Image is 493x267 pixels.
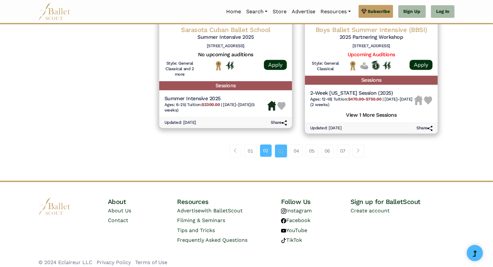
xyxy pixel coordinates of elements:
[164,102,255,112] span: [DATE]-[DATE] (5 weeks)
[244,5,270,18] a: Search
[383,61,391,69] img: In Person
[108,198,177,206] h4: About
[281,227,307,233] a: YouTube
[38,258,92,267] li: © 2024 Eclaireur LLC
[305,76,438,85] h5: Sessions
[362,8,367,15] img: gem.svg
[310,61,341,72] h6: Style: General Classical
[318,5,353,18] a: Resources
[368,8,390,15] span: Subscribe
[398,5,426,18] a: Sign Up
[245,144,257,157] a: 01
[310,34,433,41] h5: 2025 Partnering Workshop
[177,198,281,206] h4: Resources
[310,97,414,108] h6: | |
[410,60,433,70] a: Apply
[164,34,287,41] h5: Summer Intensive 2025
[424,96,432,104] img: Heart
[359,5,393,18] a: Subscribe
[348,51,395,58] a: Upcoming Auditions
[264,60,287,70] a: Apply
[164,51,287,58] h5: No upcoming auditions
[275,144,287,157] a: 03
[281,237,302,243] a: TikTok
[360,61,368,71] img: No Financial Aid
[270,5,289,18] a: Store
[281,228,286,233] img: youtube logo
[414,95,423,105] img: Housing Unavailable
[108,208,131,214] a: About Us
[226,61,234,69] img: In Person
[177,217,225,223] a: Filming & Seminars
[351,198,455,206] h4: Sign up for BalletScout
[281,198,351,206] h4: Follow Us
[289,5,318,18] a: Advertise
[97,259,131,265] a: Privacy Policy
[290,144,303,157] a: 04
[164,102,185,107] span: Ages: 6-25
[164,102,267,113] h6: | |
[333,97,383,101] span: Tuition:
[431,5,455,18] a: Log In
[230,144,368,157] nav: Page navigation example
[108,217,128,223] a: Contact
[164,120,196,125] h6: Updated: [DATE]
[372,61,380,70] img: Offers Scholarship
[281,217,310,223] a: Facebook
[351,208,390,214] a: Create account
[164,26,287,34] h4: Sarasota Cuban Ballet School
[349,61,357,71] img: National
[278,102,286,110] img: Heart
[215,61,223,71] img: National
[281,208,286,214] img: instagram logo
[321,144,334,157] a: 06
[164,95,267,102] h5: Summer Intensive 2025
[281,208,312,214] a: Instagram
[187,102,221,107] span: Tuition:
[260,144,272,157] a: 02
[348,97,382,101] b: $470.00-$750.00
[271,120,287,125] h6: Share
[164,43,287,49] h6: [STREET_ADDRESS]
[135,259,167,265] a: Terms of Use
[159,81,292,91] h5: Sessions
[38,198,71,215] img: logo
[310,125,342,131] h6: Updated: [DATE]
[177,237,247,243] a: Frequently Asked Questions
[310,43,433,49] h6: [STREET_ADDRESS]
[306,144,318,157] a: 05
[310,110,433,119] h5: View 1 More Sessions
[310,97,331,101] span: Ages: 12-18
[416,125,433,131] h6: Share
[164,61,195,77] h6: Style: General Classical and 2 more
[281,238,286,243] img: tiktok logo
[177,208,243,214] a: Advertisewith BalletScout
[224,5,244,18] a: Home
[201,208,243,214] span: with BalletScout
[281,218,286,223] img: facebook logo
[337,144,349,157] a: 07
[310,90,414,97] h5: 2-Week [US_STATE] Session (2025)
[310,97,413,107] span: [DATE]-[DATE] (2 weeks)
[202,102,220,107] b: $2300.00
[310,26,433,34] h4: Boys Ballet Summer Intensive (BBSI)
[177,227,215,233] a: Tips and Tricks
[267,101,276,111] img: Housing Available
